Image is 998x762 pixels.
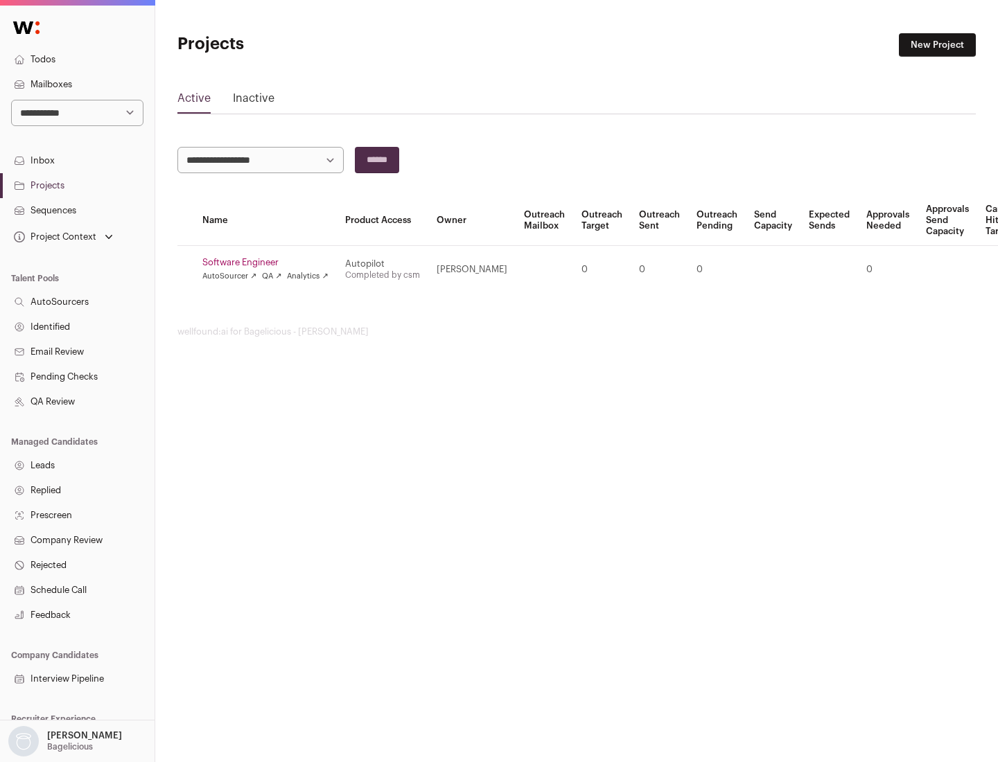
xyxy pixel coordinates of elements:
[688,195,746,246] th: Outreach Pending
[345,271,420,279] a: Completed by csm
[800,195,858,246] th: Expected Sends
[202,271,256,282] a: AutoSourcer ↗
[177,33,444,55] h1: Projects
[746,195,800,246] th: Send Capacity
[47,741,93,752] p: Bagelicious
[11,227,116,247] button: Open dropdown
[688,246,746,294] td: 0
[573,195,631,246] th: Outreach Target
[858,195,918,246] th: Approvals Needed
[345,258,420,269] div: Autopilot
[194,195,337,246] th: Name
[177,326,976,337] footer: wellfound:ai for Bagelicious - [PERSON_NAME]
[573,246,631,294] td: 0
[428,246,516,294] td: [PERSON_NAME]
[337,195,428,246] th: Product Access
[8,726,39,756] img: nopic.png
[11,231,96,242] div: Project Context
[858,246,918,294] td: 0
[202,257,329,268] a: Software Engineer
[47,730,122,741] p: [PERSON_NAME]
[918,195,977,246] th: Approvals Send Capacity
[899,33,976,57] a: New Project
[6,14,47,42] img: Wellfound
[631,246,688,294] td: 0
[177,90,211,112] a: Active
[287,271,328,282] a: Analytics ↗
[516,195,573,246] th: Outreach Mailbox
[6,726,125,756] button: Open dropdown
[262,271,281,282] a: QA ↗
[428,195,516,246] th: Owner
[233,90,274,112] a: Inactive
[631,195,688,246] th: Outreach Sent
